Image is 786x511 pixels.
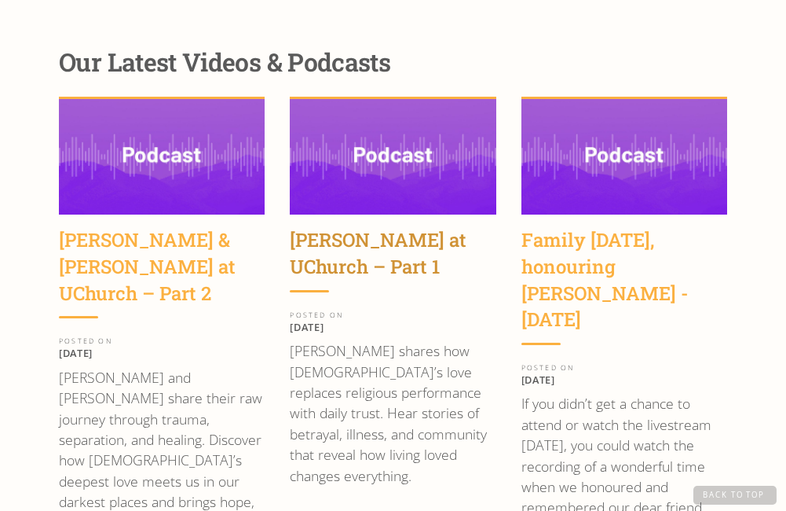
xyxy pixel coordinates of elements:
[521,99,727,215] img: Family Sunday, honouring Jen Reding - June 9, 2024
[290,227,495,280] div: [PERSON_NAME] at UChurch – Part 1
[290,312,495,319] div: POSTED ON
[290,99,495,215] img: Wayne Jacobsen at UChurch – Part 1
[290,227,495,289] a: [PERSON_NAME] at UChurch – Part 1
[290,340,495,486] p: [PERSON_NAME] shares how [DEMOGRAPHIC_DATA]’s love replaces religious performance with daily trus...
[59,99,265,215] img: Wayne & Sara Jacobsen at UChurch – Part 2
[693,486,777,505] a: Back to Top
[521,227,727,342] a: Family [DATE], honouring [PERSON_NAME] - [DATE]
[59,347,265,359] p: [DATE]
[59,227,265,307] div: [PERSON_NAME] & [PERSON_NAME] at UChurch – Part 2
[290,321,495,333] p: [DATE]
[521,373,727,386] p: [DATE]
[521,365,727,372] div: POSTED ON
[59,47,727,77] div: Our Latest Videos & Podcasts
[59,227,265,316] a: [PERSON_NAME] & [PERSON_NAME] at UChurch – Part 2
[59,338,265,345] div: POSTED ON
[521,227,727,333] div: Family [DATE], honouring [PERSON_NAME] - [DATE]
